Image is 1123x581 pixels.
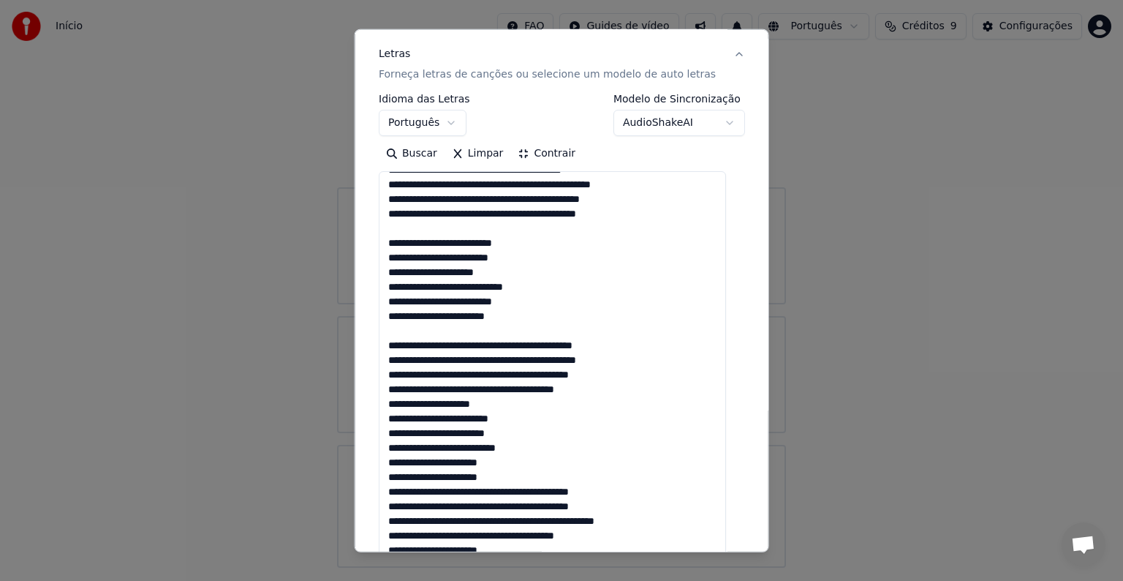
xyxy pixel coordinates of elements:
[379,142,445,165] button: Buscar
[379,35,745,94] button: LetrasForneça letras de canções ou selecione um modelo de auto letras
[379,67,716,82] p: Forneça letras de canções ou selecione um modelo de auto letras
[379,47,410,61] div: Letras
[444,142,510,165] button: Limpar
[510,142,583,165] button: Contrair
[613,94,744,104] label: Modelo de Sincronização
[379,94,470,104] label: Idioma das Letras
